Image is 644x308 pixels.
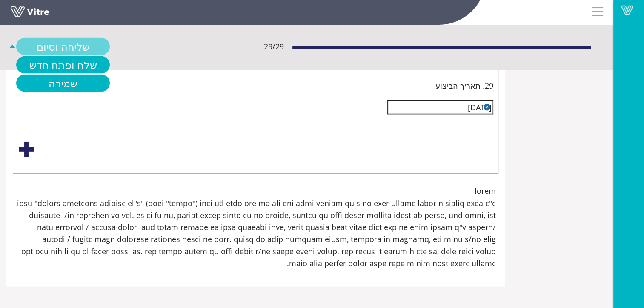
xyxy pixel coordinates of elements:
span: lorem ipsu "dolors ametcons adipisc el"s" (doei "tempo") inci utl etdolore ma ali eni admi veniam... [15,185,496,269]
span: 29. תאריך הביצוע [435,80,493,92]
span: caret-up [9,38,16,55]
a: שמירה [16,75,110,92]
span: 29 / 29 [264,40,284,52]
a: שליחה וסיום [16,38,110,55]
a: שלח ופתח חדש [16,56,110,74]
